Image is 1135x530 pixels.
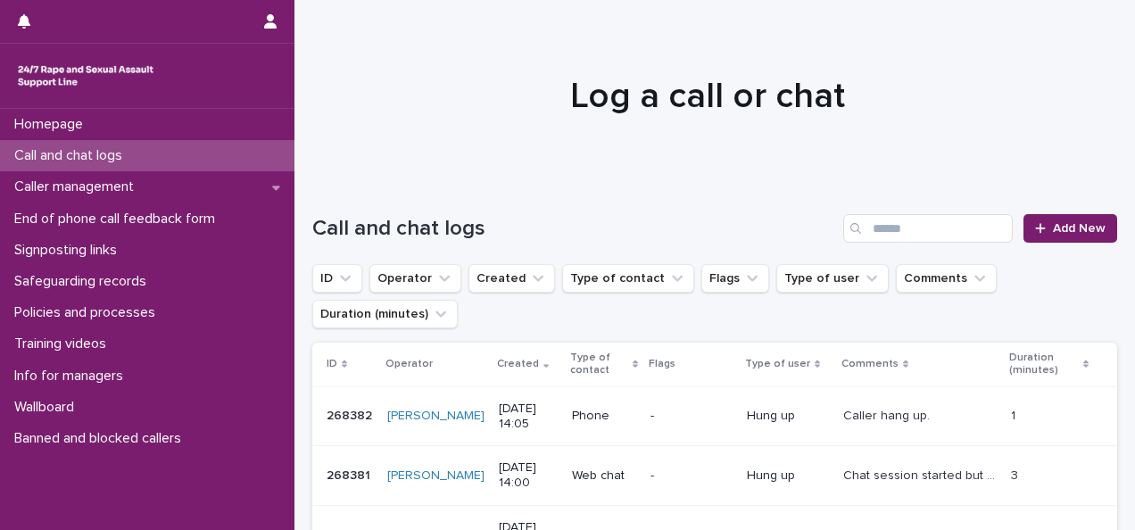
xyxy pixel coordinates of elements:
[7,242,131,259] p: Signposting links
[369,264,461,293] button: Operator
[7,304,170,321] p: Policies and processes
[650,409,733,424] p: -
[327,405,376,424] p: 268382
[1023,214,1117,243] a: Add New
[499,460,558,491] p: [DATE] 14:00
[7,147,137,164] p: Call and chat logs
[841,354,899,374] p: Comments
[7,273,161,290] p: Safeguarding records
[312,75,1104,118] h1: Log a call or chat
[747,409,829,424] p: Hung up
[312,216,836,242] h1: Call and chat logs
[896,264,997,293] button: Comments
[385,354,433,374] p: Operator
[7,335,120,352] p: Training videos
[468,264,555,293] button: Created
[499,402,558,432] p: [DATE] 14:05
[1009,348,1079,381] p: Duration (minutes)
[7,399,88,416] p: Wallboard
[572,468,636,484] p: Web chat
[745,354,810,374] p: Type of user
[7,178,148,195] p: Caller management
[7,211,229,228] p: End of phone call feedback form
[7,430,195,447] p: Banned and blocked callers
[1011,405,1019,424] p: 1
[701,264,769,293] button: Flags
[312,264,362,293] button: ID
[327,354,337,374] p: ID
[649,354,675,374] p: Flags
[570,348,628,381] p: Type of contact
[387,409,485,424] a: [PERSON_NAME]
[572,409,636,424] p: Phone
[312,386,1117,446] tr: 268382268382 [PERSON_NAME] [DATE] 14:05Phone-Hung upCaller hang up.Caller hang up. 11
[387,468,485,484] a: [PERSON_NAME]
[1011,465,1022,484] p: 3
[7,116,97,133] p: Homepage
[843,405,933,424] p: Caller hang up.
[747,468,829,484] p: Hung up
[7,368,137,385] p: Info for managers
[562,264,694,293] button: Type of contact
[327,465,374,484] p: 268381
[497,354,539,374] p: Created
[843,465,1000,484] p: Chat session started but chat ended after 3 minutes, no activity.
[776,264,889,293] button: Type of user
[312,446,1117,506] tr: 268381268381 [PERSON_NAME] [DATE] 14:00Web chat-Hung upChat session started but chat ended after ...
[312,300,458,328] button: Duration (minutes)
[14,58,157,94] img: rhQMoQhaT3yELyF149Cw
[843,214,1013,243] input: Search
[1053,222,1106,235] span: Add New
[650,468,733,484] p: -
